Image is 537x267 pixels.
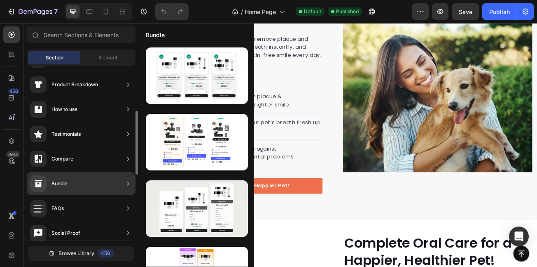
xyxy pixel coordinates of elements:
input: Search Sections & Elements [27,26,135,43]
div: 450 [98,249,114,258]
div: Open Intercom Messenger [509,227,529,246]
div: Testimonials [51,130,81,138]
span: Save [459,8,472,15]
div: Product Breakdown [51,80,98,89]
div: Bundle [51,180,68,188]
span: Browse Library [58,250,94,257]
div: FAQs [51,204,64,213]
div: Undo/Redo [155,3,189,20]
div: 450 [8,88,20,95]
div: Social Proof [51,229,80,237]
div: How to use [51,105,77,113]
span: Element [98,54,117,61]
div: Compare [51,155,73,163]
span: Default [304,8,321,15]
span: Section [46,54,63,61]
iframe: Design area [139,23,537,267]
span: Home Page [245,7,276,16]
button: 7 [3,3,61,20]
p: 7 [54,7,58,17]
button: Publish [482,3,517,20]
span: / [241,7,243,16]
div: Beta [6,151,20,158]
button: Browse Library450 [28,246,134,261]
div: Publish [489,7,510,16]
span: Published [336,8,359,15]
button: Save [452,3,479,20]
